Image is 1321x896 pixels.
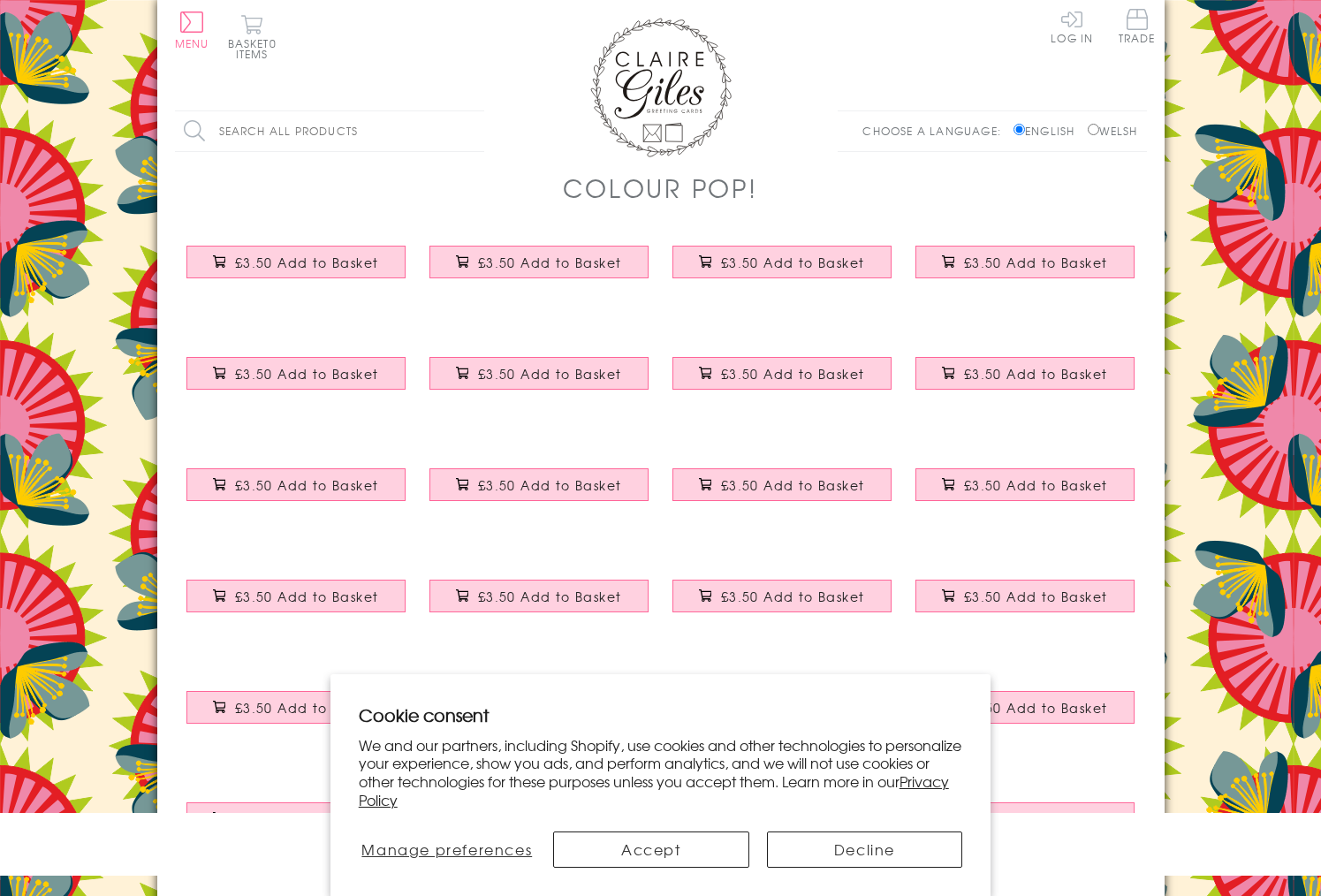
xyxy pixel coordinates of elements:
span: £3.50 Add to Basket [964,588,1108,605]
h2: Cookie consent [359,702,963,727]
button: Decline [767,831,963,868]
button: £3.50 Add to Basket [186,468,406,501]
a: Birthday Card, Pink Shapes, Happy Birthday, text foiled in shiny gold £3.50 Add to Basket [661,455,904,531]
span: 0 items [236,35,277,62]
button: £3.50 Add to Basket [186,580,406,612]
label: Welsh [1088,123,1138,139]
button: £3.50 Add to Basket [915,468,1135,501]
a: Birthday Card, Husband Yellow Chevrons, text foiled in shiny gold £3.50 Add to Basket [175,566,418,642]
a: Birthday Card, Dark Pink Stars, Happy Birthday, text foiled in shiny gold £3.50 Add to Basket [175,455,418,531]
button: £3.50 Add to Basket [672,580,892,612]
a: Birthday Card, Star Boyfriend, text foiled in shiny gold £3.50 Add to Basket [904,678,1147,754]
span: £3.50 Add to Basket [478,254,622,271]
a: Birthday Card, Blue Stars, Happy Birthday, text foiled in shiny gold £3.50 Add to Basket [661,232,904,308]
button: £3.50 Add to Basket [186,691,406,724]
button: £3.50 Add to Basket [429,580,649,612]
span: £3.50 Add to Basket [235,476,379,494]
input: Search all products [175,111,484,151]
span: Menu [175,35,209,51]
a: Birthday Card, Flowers, Happy Birthday, text foiled in shiny gold £3.50 Add to Basket [904,455,1147,531]
button: £3.50 Add to Basket [915,802,1135,835]
button: £3.50 Add to Basket [672,357,892,390]
button: £3.50 Add to Basket [429,357,649,390]
button: £3.50 Add to Basket [429,246,649,278]
button: £3.50 Add to Basket [915,357,1135,390]
span: £3.50 Add to Basket [721,365,865,383]
a: Birthday Card, Leaves, Happy Birthday, text foiled in shiny gold £3.50 Add to Basket [418,232,661,308]
button: £3.50 Add to Basket [915,580,1135,612]
a: Birthday Card, Dots, Happy Birthday, text foiled in shiny gold £3.50 Add to Basket [661,344,904,420]
span: £3.50 Add to Basket [721,588,865,605]
a: Birthday Card, Mam Colourful Dots, Happy Birthday Mam, text foiled in shiny gold £3.50 Add to Basket [175,678,418,754]
span: Trade [1119,9,1156,43]
p: Choose a language: [862,123,1010,139]
button: Accept [553,831,749,868]
span: £3.50 Add to Basket [964,365,1108,383]
span: £3.50 Add to Basket [964,254,1108,271]
a: Birthday Card, Son Footballers, Happy Birthday Son, text foiled in shiny gold £3.50 Add to Basket [175,789,418,865]
button: Menu [175,11,209,49]
span: £3.50 Add to Basket [721,476,865,494]
button: £3.50 Add to Basket [672,468,892,501]
a: Birthday Card, Stars, Happy Birthday, text foiled in shiny gold £3.50 Add to Basket [418,455,661,531]
input: Welsh [1088,124,1099,135]
a: Log In [1051,9,1093,43]
button: Manage preferences [359,831,535,868]
span: £3.50 Add to Basket [235,254,379,271]
p: We and our partners, including Shopify, use cookies and other technologies to personalize your ex... [359,736,963,809]
a: Birthday Card, Colour Bolt, Happy Birthday, text foiled in shiny gold £3.50 Add to Basket [175,232,418,308]
a: Birthday Card, Wife Pink Stars, Happy Birthday Wife, text foiled in shiny gold £3.50 Add to Basket [418,566,661,642]
span: Manage preferences [361,839,532,860]
span: £3.50 Add to Basket [964,699,1108,717]
span: £3.50 Add to Basket [235,699,379,717]
h1: Colour POP! [563,170,757,206]
button: £3.50 Add to Basket [915,691,1135,724]
label: English [1014,123,1083,139]
button: £3.50 Add to Basket [186,802,406,835]
span: £3.50 Add to Basket [964,476,1108,494]
span: £3.50 Add to Basket [964,810,1108,828]
span: £3.50 Add to Basket [478,365,622,383]
span: £3.50 Add to Basket [235,588,379,605]
button: £3.50 Add to Basket [915,246,1135,278]
button: £3.50 Add to Basket [429,468,649,501]
span: £3.50 Add to Basket [235,810,379,828]
a: Birthday Card, Paper Planes, Happy Birthday, text foiled in shiny gold £3.50 Add to Basket [418,344,661,420]
button: £3.50 Add to Basket [186,357,406,390]
a: Birthday Card, Colour Stars, Happy Birthday, text foiled in shiny gold £3.50 Add to Basket [904,344,1147,420]
input: English [1014,124,1025,135]
button: £3.50 Add to Basket [186,246,406,278]
input: Search [467,111,484,151]
a: Birthday Card, Pink Stars, Happy Birthday, text foiled in shiny gold £3.50 Add to Basket [904,232,1147,308]
span: £3.50 Add to Basket [478,588,622,605]
span: £3.50 Add to Basket [235,365,379,383]
a: Birthday Card, Sister, Pink Colour Bolts, text foiled in shiny gold £3.50 Add to Basket [904,789,1147,865]
span: £3.50 Add to Basket [721,254,865,271]
img: Claire Giles Greetings Cards [590,18,732,157]
a: Birthday Card, Mum Pink Flowers, Happy Birthday Mum, text foiled in shiny gold £3.50 Add to Basket [904,566,1147,642]
button: £3.50 Add to Basket [672,246,892,278]
a: Birthday Card, Dad Paper Planes, Happy Birthday Dad, text foiled in shiny gold £3.50 Add to Basket [661,566,904,642]
span: £3.50 Add to Basket [478,476,622,494]
button: Basket0 items [228,14,277,59]
a: Privacy Policy [359,771,949,810]
a: Trade [1119,9,1156,47]
a: Birthday Card, Colour Diamonds, Happy Birthday, text foiled in shiny gold £3.50 Add to Basket [175,344,418,420]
